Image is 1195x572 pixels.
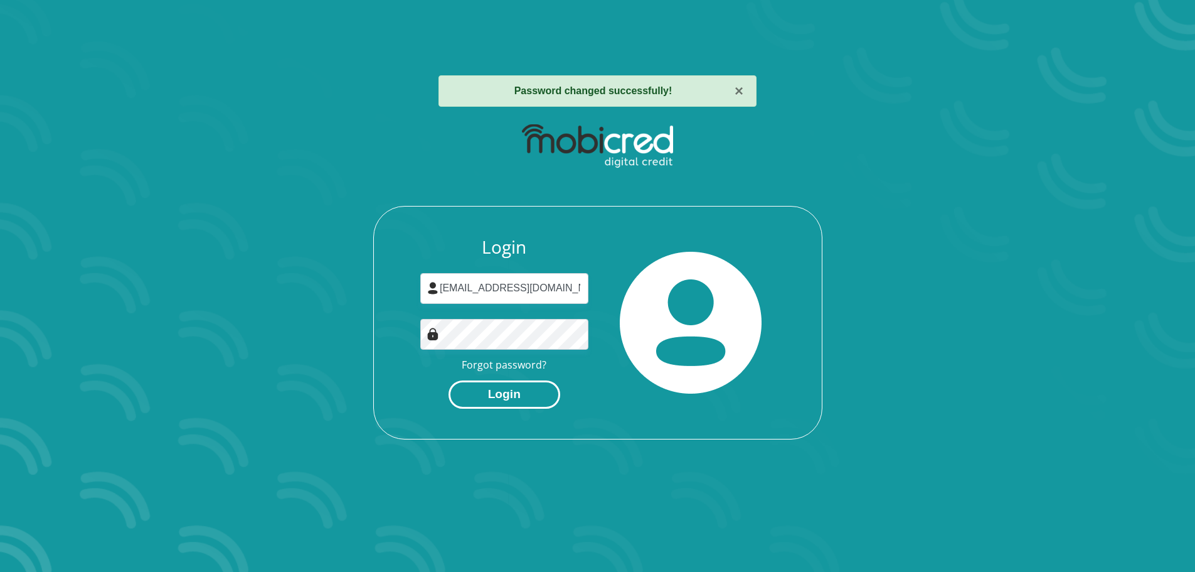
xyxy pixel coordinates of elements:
img: mobicred logo [522,124,673,168]
input: Username [420,273,588,304]
h3: Login [420,237,588,258]
a: Forgot password? [462,358,546,372]
strong: Password changed successfully! [514,85,672,96]
img: user-icon image [427,282,439,294]
img: Image [427,328,439,340]
button: Login [449,380,560,409]
button: × [735,84,743,99]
